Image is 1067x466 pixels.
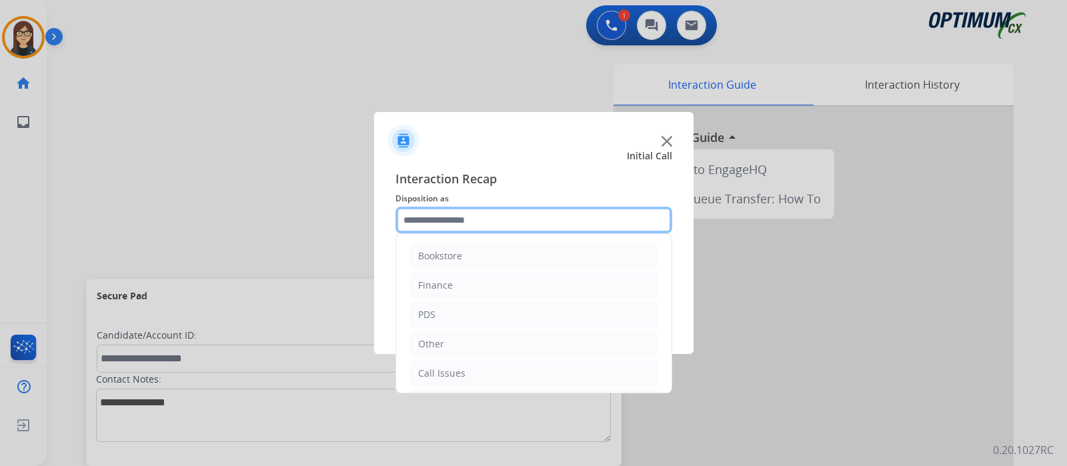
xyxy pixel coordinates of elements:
[418,308,435,321] div: PDS
[387,125,419,157] img: contactIcon
[627,149,672,163] span: Initial Call
[418,279,453,292] div: Finance
[418,249,462,263] div: Bookstore
[395,169,672,191] span: Interaction Recap
[395,191,672,207] span: Disposition as
[418,367,465,380] div: Call Issues
[993,442,1054,458] p: 0.20.1027RC
[418,337,444,351] div: Other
